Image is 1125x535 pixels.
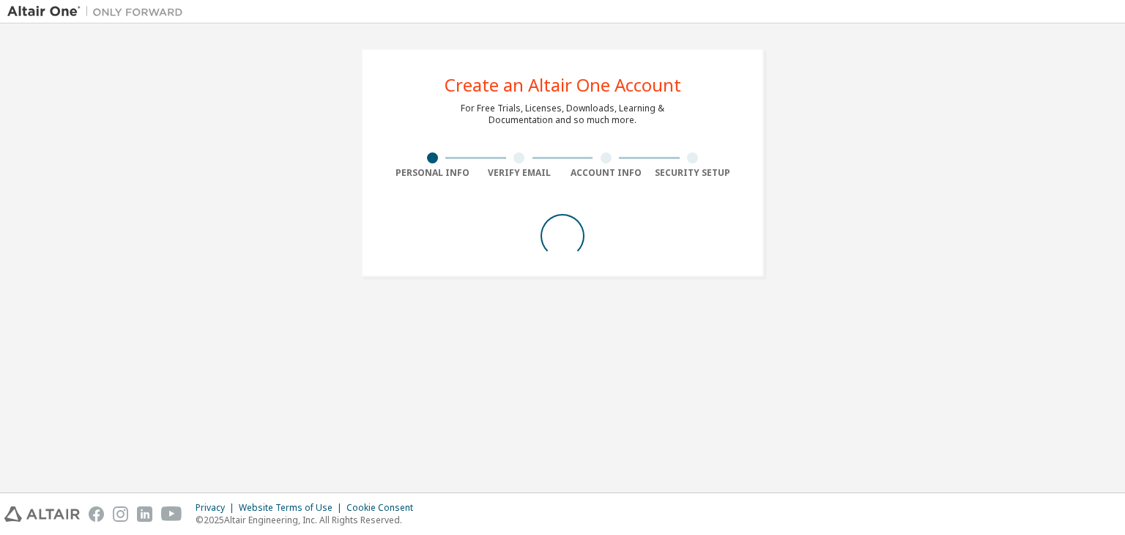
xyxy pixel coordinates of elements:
img: youtube.svg [161,506,182,522]
div: Personal Info [389,167,476,179]
p: © 2025 Altair Engineering, Inc. All Rights Reserved. [196,514,422,526]
img: instagram.svg [113,506,128,522]
div: Security Setup [650,167,737,179]
div: Account Info [562,167,650,179]
div: Verify Email [476,167,563,179]
div: Cookie Consent [346,502,422,514]
div: Website Terms of Use [239,502,346,514]
img: altair_logo.svg [4,506,80,522]
img: linkedin.svg [137,506,152,522]
img: facebook.svg [89,506,104,522]
img: Altair One [7,4,190,19]
div: For Free Trials, Licenses, Downloads, Learning & Documentation and so much more. [461,103,664,126]
div: Create an Altair One Account [445,76,681,94]
div: Privacy [196,502,239,514]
